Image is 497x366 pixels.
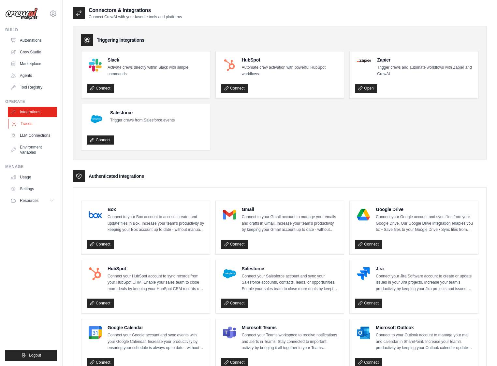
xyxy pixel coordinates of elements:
a: Usage [8,172,57,182]
h4: Zapier [377,57,473,63]
a: Connect [87,84,114,93]
h4: Microsoft Outlook [376,324,473,331]
h4: Microsoft Teams [242,324,339,331]
h2: Connectors & Integrations [89,7,182,14]
button: Logout [5,350,57,361]
p: Connect your HubSpot account to sync records from your HubSpot CRM. Enable your sales team to clo... [108,273,205,292]
p: Connect your Jira Software account to create or update issues in your Jira projects. Increase you... [376,273,473,292]
img: Microsoft Outlook Logo [357,326,370,339]
h4: Salesforce [110,109,175,116]
a: Environment Variables [8,142,57,158]
span: Resources [20,198,38,203]
p: Activate crews directly within Slack with simple commands [108,64,205,77]
h4: Gmail [242,206,339,213]
p: Connect your Google account and sync events with your Google Calendar. Increase your productivity... [108,332,205,351]
a: Connect [221,299,248,308]
a: LLM Connections [8,130,57,141]
a: Connect [221,240,248,249]
img: Gmail Logo [223,208,236,221]
a: Traces [8,119,58,129]
a: Connect [87,240,114,249]
p: Connect to your Outlook account to manage your mail and calendar in SharePoint. Increase your tea... [376,332,473,351]
h4: Salesforce [242,265,339,272]
h4: Google Calendar [108,324,205,331]
img: Google Drive Logo [357,208,370,221]
a: Connect [221,84,248,93]
a: Connect [355,299,382,308]
p: Connect your Google account and sync files from your Google Drive. Our Google Drive integration e... [376,214,473,233]
a: Marketplace [8,59,57,69]
div: Build [5,27,57,33]
img: HubSpot Logo [223,59,236,72]
a: Settings [8,184,57,194]
h3: Triggering Integrations [97,37,144,43]
p: Trigger crews and automate workflows with Zapier and CrewAI [377,64,473,77]
p: Connect CrewAI with your favorite tools and platforms [89,14,182,20]
img: Salesforce Logo [223,267,236,280]
h4: Jira [376,265,473,272]
h4: Box [108,206,205,213]
a: Connect [87,135,114,145]
a: Open [355,84,377,93]
img: Zapier Logo [357,59,371,63]
p: Connect your Teams workspace to receive notifications and alerts in Teams. Stay connected to impo... [242,332,339,351]
a: Integrations [8,107,57,117]
a: Automations [8,35,57,46]
h4: HubSpot [108,265,205,272]
img: Salesforce Logo [89,111,104,127]
h4: Slack [108,57,205,63]
img: HubSpot Logo [89,267,102,280]
img: Slack Logo [89,59,102,72]
p: Automate crew activation with powerful HubSpot workflows [242,64,339,77]
img: Jira Logo [357,267,370,280]
span: Logout [29,353,41,358]
img: Google Calendar Logo [89,326,102,339]
div: Operate [5,99,57,104]
button: Resources [8,195,57,206]
a: Connect [355,240,382,249]
p: Trigger crews from Salesforce events [110,117,175,124]
a: Crew Studio [8,47,57,57]
h3: Authenticated Integrations [89,173,144,179]
a: Tool Registry [8,82,57,92]
p: Connect your Salesforce account and sync your Salesforce accounts, contacts, leads, or opportunit... [242,273,339,292]
div: Manage [5,164,57,169]
a: Agents [8,70,57,81]
p: Connect to your Box account to access, create, and update files in Box. Increase your team’s prod... [108,214,205,233]
p: Connect to your Gmail account to manage your emails and drafts in Gmail. Increase your team’s pro... [242,214,339,233]
img: Box Logo [89,208,102,221]
h4: Google Drive [376,206,473,213]
h4: HubSpot [242,57,339,63]
img: Microsoft Teams Logo [223,326,236,339]
a: Connect [87,299,114,308]
img: Logo [5,7,38,20]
